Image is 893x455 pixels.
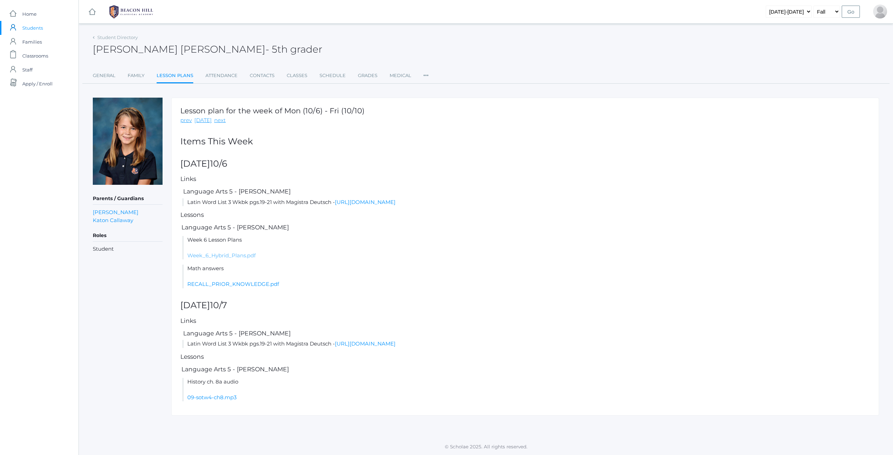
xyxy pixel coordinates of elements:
li: Latin Word List 3 Wkbk pgs.19-21 with Magistra Deutsch - [182,340,870,348]
a: Family [128,69,144,83]
img: Kennedy Callaway [93,98,163,185]
a: General [93,69,115,83]
div: Erin Callaway [873,5,887,18]
a: Schedule [320,69,346,83]
span: - 5th grader [265,43,322,55]
h5: Language Arts 5 - [PERSON_NAME] [180,366,870,373]
li: History ch. 8a audio [182,378,870,402]
li: Math answers [182,265,870,288]
a: Attendance [205,69,238,83]
h2: [DATE] [180,159,870,169]
input: Go [842,6,860,18]
a: [PERSON_NAME] [93,208,138,216]
h2: [PERSON_NAME] [PERSON_NAME] [93,44,322,55]
h5: Roles [93,230,163,242]
span: Students [22,21,43,35]
a: Classes [287,69,307,83]
a: [URL][DOMAIN_NAME] [335,340,396,347]
a: Katon Callaway [93,216,133,224]
h5: Language Arts 5 - [PERSON_NAME] [182,330,870,337]
a: Grades [358,69,377,83]
a: 09-sotw4-ch8.mp3 [187,394,237,401]
span: Classrooms [22,49,48,63]
a: Medical [390,69,411,83]
h5: Parents / Guardians [93,193,163,205]
span: Home [22,7,37,21]
span: Apply / Enroll [22,77,53,91]
h2: [DATE] [180,301,870,310]
span: 10/6 [210,158,227,169]
h5: Lessons [180,354,870,360]
p: © Scholae 2025. All rights reserved. [79,443,893,450]
span: Families [22,35,42,49]
a: [URL][DOMAIN_NAME] [335,199,396,205]
h2: Items This Week [180,137,870,146]
h5: Links [180,318,870,324]
li: Week 6 Lesson Plans [182,236,870,260]
h5: Language Arts 5 - [PERSON_NAME] [180,224,870,231]
h1: Lesson plan for the week of Mon (10/6) - Fri (10/10) [180,107,365,115]
span: 10/7 [210,300,227,310]
a: Student Directory [97,35,138,40]
h5: Language Arts 5 - [PERSON_NAME] [182,188,870,195]
a: prev [180,116,192,124]
a: next [214,116,226,124]
li: Student [93,245,163,253]
span: Staff [22,63,32,77]
img: 1_BHCALogos-05.png [105,3,157,21]
a: Lesson Plans [157,69,193,84]
h5: Links [180,176,870,182]
h5: Lessons [180,212,870,218]
li: Latin Word List 3 Wkbk pgs.19-21 with Magistra Deutsch - [182,198,870,206]
a: [DATE] [194,116,212,124]
a: Contacts [250,69,275,83]
a: Week_6_Hybrid_Plans.pdf [187,252,256,259]
a: RECALL_PRIOR_KNOWLEDGE.pdf [187,281,279,287]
